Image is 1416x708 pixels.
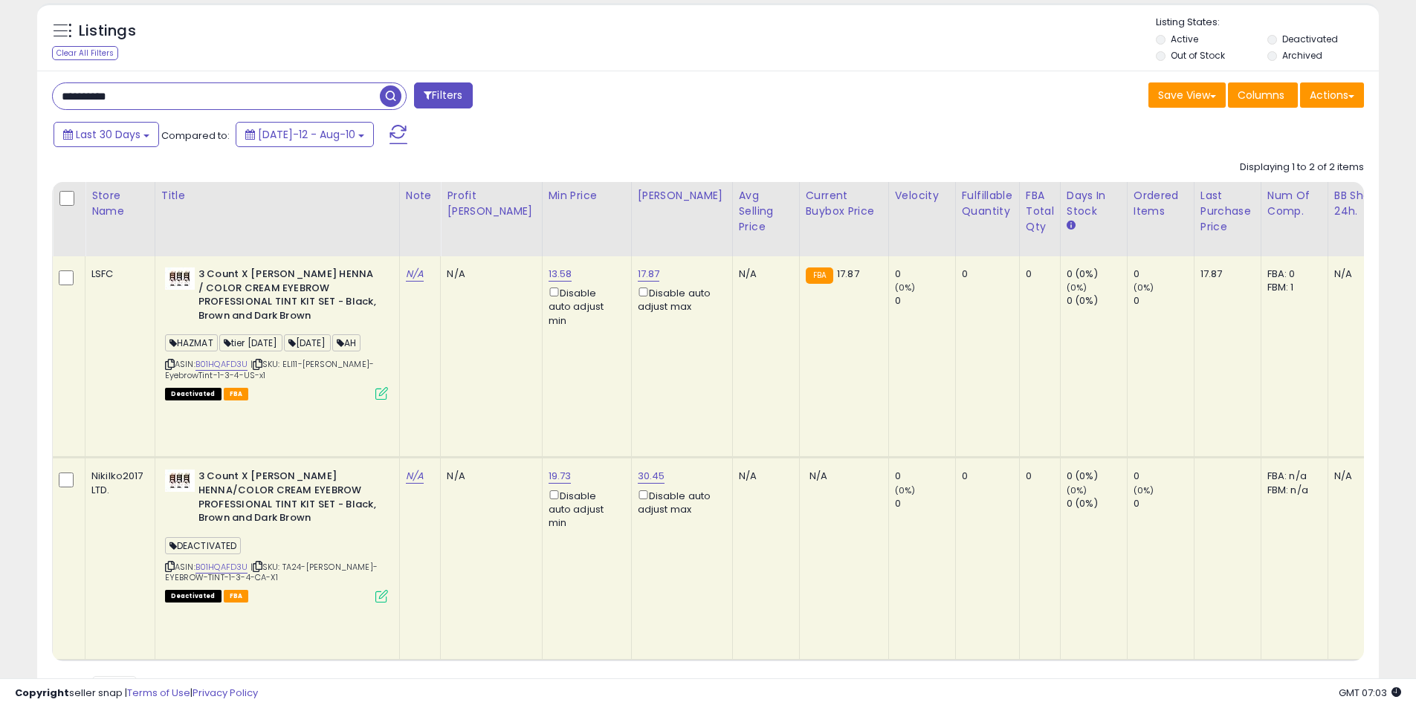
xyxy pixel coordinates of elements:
[1171,33,1198,45] label: Active
[1134,188,1188,219] div: Ordered Items
[1238,88,1284,103] span: Columns
[549,188,625,204] div: Min Price
[638,469,665,484] a: 30.45
[1134,294,1194,308] div: 0
[1334,267,1383,281] div: N/A
[1134,282,1154,293] small: (0%)
[1026,267,1049,281] div: 0
[447,188,535,219] div: Profit [PERSON_NAME]
[332,334,361,351] span: AH
[1067,294,1127,308] div: 0 (0%)
[1067,282,1087,293] small: (0%)
[258,127,355,142] span: [DATE]-12 - Aug-10
[549,285,620,328] div: Disable auto adjust min
[1067,267,1127,281] div: 0 (0%)
[806,267,833,284] small: FBA
[895,267,955,281] div: 0
[638,188,726,204] div: [PERSON_NAME]
[284,334,331,351] span: [DATE]
[895,497,955,510] div: 0
[165,334,218,351] span: HAZMAT
[1067,497,1127,510] div: 0 (0%)
[1134,470,1194,483] div: 0
[837,267,859,281] span: 17.87
[895,188,949,204] div: Velocity
[962,267,1008,281] div: 0
[76,127,140,142] span: Last 30 Days
[1148,82,1226,108] button: Save View
[1067,484,1087,496] small: (0%)
[127,686,190,700] a: Terms of Use
[161,129,230,143] span: Compared to:
[15,686,69,700] strong: Copyright
[549,487,620,530] div: Disable auto adjust min
[406,469,424,484] a: N/A
[895,294,955,308] div: 0
[739,470,788,483] div: N/A
[193,686,258,700] a: Privacy Policy
[406,188,435,204] div: Note
[1282,33,1338,45] label: Deactivated
[895,484,916,496] small: (0%)
[895,282,916,293] small: (0%)
[198,267,379,326] b: 3 Count X [PERSON_NAME] HENNA / COLOR CREAM EYEBROW PROFESSIONAL TINT KIT SET - Black, Brown and ...
[15,686,258,701] div: seller snap | |
[1282,49,1322,62] label: Archived
[54,122,159,147] button: Last 30 Days
[79,21,136,42] h5: Listings
[962,470,1008,483] div: 0
[447,267,530,281] div: N/A
[1134,267,1194,281] div: 0
[806,188,882,219] div: Current Buybox Price
[1067,188,1121,219] div: Days In Stock
[236,122,374,147] button: [DATE]-12 - Aug-10
[638,267,660,282] a: 17.87
[224,590,249,603] span: FBA
[809,469,827,483] span: N/A
[1134,484,1154,496] small: (0%)
[962,188,1013,219] div: Fulfillable Quantity
[1300,82,1364,108] button: Actions
[161,188,393,204] div: Title
[165,590,222,603] span: All listings that are unavailable for purchase on Amazon for any reason other than out-of-stock
[414,82,472,108] button: Filters
[165,537,242,554] span: DEACTIVATED
[165,267,388,398] div: ASIN:
[1200,188,1255,235] div: Last Purchase Price
[638,487,721,516] div: Disable auto adjust max
[1228,82,1298,108] button: Columns
[1026,470,1049,483] div: 0
[165,470,195,492] img: 41QIk1AAzYL._SL40_.jpg
[1267,484,1316,497] div: FBM: n/a
[1334,470,1383,483] div: N/A
[1267,470,1316,483] div: FBA: n/a
[549,267,572,282] a: 13.58
[1240,160,1364,175] div: Displaying 1 to 2 of 2 items
[549,469,572,484] a: 19.73
[165,561,378,583] span: | SKU: TA24-[PERSON_NAME]-EYEBROW-TINT-1-3-4-CA-X1
[895,470,955,483] div: 0
[1171,49,1225,62] label: Out of Stock
[1267,267,1316,281] div: FBA: 0
[1067,470,1127,483] div: 0 (0%)
[165,388,222,400] span: All listings that are unavailable for purchase on Amazon for any reason other than out-of-stock
[739,267,788,281] div: N/A
[91,188,149,219] div: Store Name
[638,285,721,314] div: Disable auto adjust max
[1026,188,1054,235] div: FBA Total Qty
[91,470,143,496] div: Nikilko2017 LTD.
[1156,16,1379,30] p: Listing States:
[447,470,530,483] div: N/A
[1267,281,1316,294] div: FBM: 1
[1067,219,1076,233] small: Days In Stock.
[52,46,118,60] div: Clear All Filters
[195,358,248,371] a: B01HQAFD3U
[198,470,379,528] b: 3 Count X [PERSON_NAME] HENNA/COLOR CREAM EYEBROW PROFESSIONAL TINT KIT SET - Black, Brown and Da...
[1134,497,1194,510] div: 0
[739,188,793,235] div: Avg Selling Price
[165,358,375,380] span: | SKU: ELI11-[PERSON_NAME]-EyebrowTint-1-3-4-US-x1
[406,267,424,282] a: N/A
[165,470,388,600] div: ASIN:
[195,561,248,574] a: B01HQAFD3U
[1339,686,1401,700] span: 2025-09-11 07:03 GMT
